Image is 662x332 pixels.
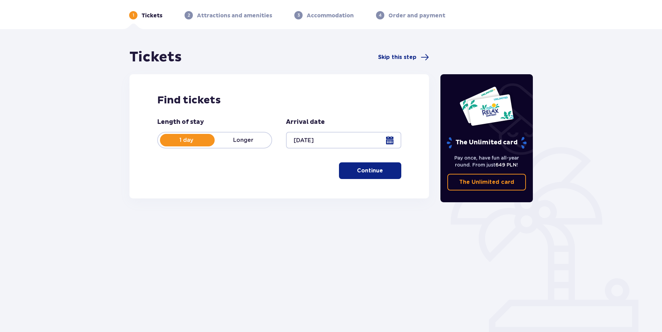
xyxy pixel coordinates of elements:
img: Two entry cards to Suntago with the word 'UNLIMITED RELAX', featuring a white background with tro... [459,86,514,126]
a: The Unlimited card [447,174,526,190]
a: Skip this step [378,53,429,61]
p: 2 [188,12,190,18]
p: 1 [133,12,134,18]
p: Accommodation [307,12,354,19]
p: Length of stay [157,118,204,126]
div: 1Tickets [129,11,162,19]
p: Attractions and amenities [197,12,272,19]
p: 3 [297,12,300,18]
p: Tickets [142,12,162,19]
p: Arrival date [286,118,325,126]
p: The Unlimited card [459,178,514,186]
span: Skip this step [378,53,417,61]
p: 4 [379,12,382,18]
p: Order and payment [388,12,445,19]
p: 1 day [158,136,215,144]
div: 4Order and payment [376,11,445,19]
p: Continue [357,167,383,174]
h1: Tickets [129,49,182,66]
p: The Unlimited card [446,137,527,149]
p: Longer [215,136,271,144]
h2: Find tickets [157,94,401,107]
div: 3Accommodation [294,11,354,19]
div: 2Attractions and amenities [185,11,272,19]
button: Continue [339,162,401,179]
p: Pay once, have fun all-year round. From just ! [447,154,526,168]
span: 649 PLN [495,162,517,168]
